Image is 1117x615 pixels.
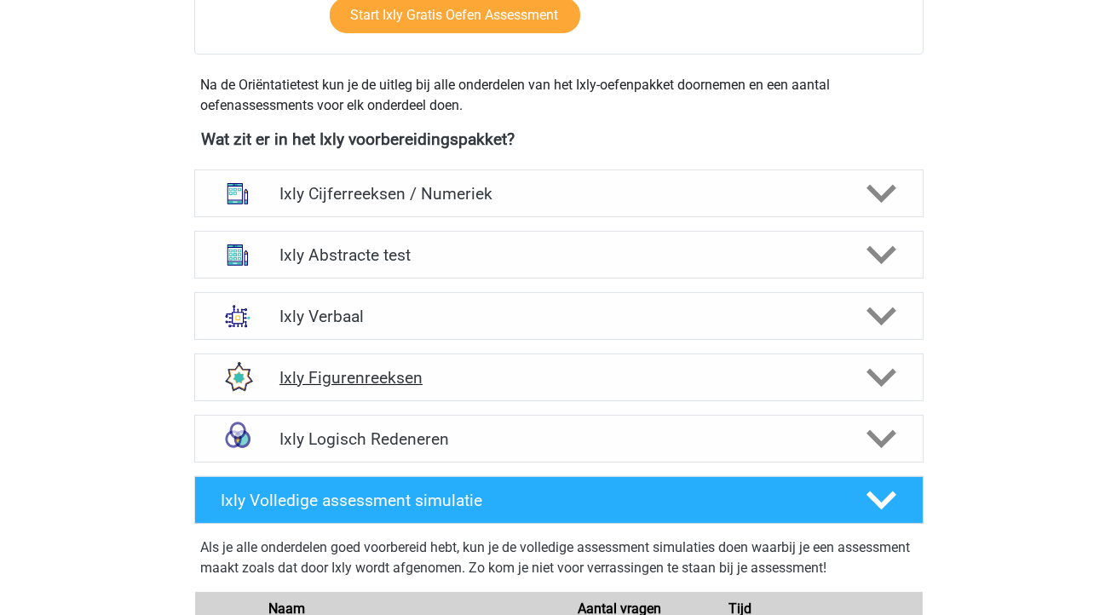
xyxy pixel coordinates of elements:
[279,429,838,449] h4: Ixly Logisch Redeneren
[187,415,930,463] a: syllogismen Ixly Logisch Redeneren
[279,307,838,326] h4: Ixly Verbaal
[216,355,260,399] img: figuurreeksen
[279,184,838,204] h4: Ixly Cijferreeksen / Numeriek
[222,491,838,510] h4: Ixly Volledige assessment simulatie
[279,245,838,265] h4: Ixly Abstracte test
[279,368,838,388] h4: Ixly Figurenreeksen
[187,170,930,217] a: cijferreeksen Ixly Cijferreeksen / Numeriek
[216,233,260,277] img: abstracte matrices
[187,231,930,279] a: abstracte matrices Ixly Abstracte test
[216,417,260,461] img: syllogismen
[194,75,924,116] div: Na de Oriëntatietest kun je de uitleg bij alle onderdelen van het Ixly-oefenpakket doornemen en e...
[216,294,260,338] img: analogieen
[187,353,930,401] a: figuurreeksen Ixly Figurenreeksen
[201,537,917,585] div: Als je alle onderdelen goed voorbereid hebt, kun je de volledige assessment simulaties doen waarb...
[187,476,930,524] a: Ixly Volledige assessment simulatie
[187,292,930,340] a: analogieen Ixly Verbaal
[202,129,916,149] h4: Wat zit er in het Ixly voorbereidingspakket?
[216,171,260,216] img: cijferreeksen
